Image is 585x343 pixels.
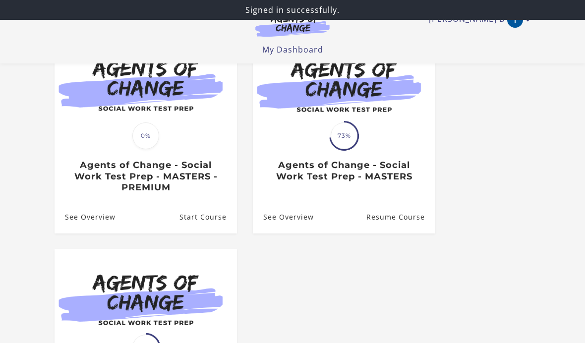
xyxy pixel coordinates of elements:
[366,201,435,233] a: Agents of Change - Social Work Test Prep - MASTERS: Resume Course
[262,44,323,55] a: My Dashboard
[429,12,526,28] a: Toggle menu
[132,122,159,149] span: 0%
[179,201,237,233] a: Agents of Change - Social Work Test Prep - MASTERS - PREMIUM: Resume Course
[263,160,424,182] h3: Agents of Change - Social Work Test Prep - MASTERS
[253,201,314,233] a: Agents of Change - Social Work Test Prep - MASTERS: See Overview
[4,4,581,16] p: Signed in successfully.
[65,160,226,193] h3: Agents of Change - Social Work Test Prep - MASTERS - PREMIUM
[245,14,340,37] img: Agents of Change Logo
[331,122,357,149] span: 73%
[55,201,116,233] a: Agents of Change - Social Work Test Prep - MASTERS - PREMIUM: See Overview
